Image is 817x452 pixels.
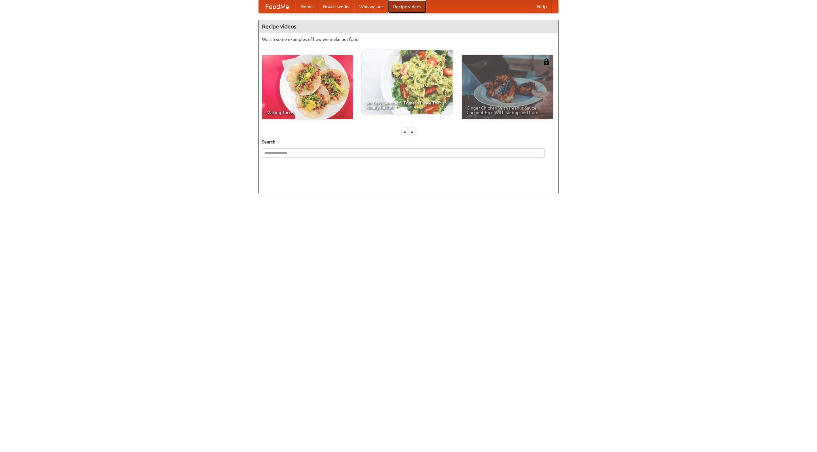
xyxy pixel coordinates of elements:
a: An Easy, Summery Tomato Pasta That's Ready for Fall [362,50,453,114]
a: Help [532,0,552,13]
a: Home [296,0,318,13]
a: Who we are [354,0,388,13]
span: An Easy, Summery Tomato Pasta That's Ready for Fall [366,101,448,110]
div: « [402,127,408,135]
div: » [409,127,415,135]
p: Watch some examples of how we make our food! [262,36,555,42]
h5: Search [262,139,555,145]
a: Recipe videos [388,0,426,13]
h4: Recipe videos [259,20,558,33]
a: Making Tacos [262,55,353,119]
span: Making Tacos [266,110,348,115]
img: 483408.png [543,58,550,65]
a: How it works [318,0,354,13]
a: FoodMe [259,0,296,13]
